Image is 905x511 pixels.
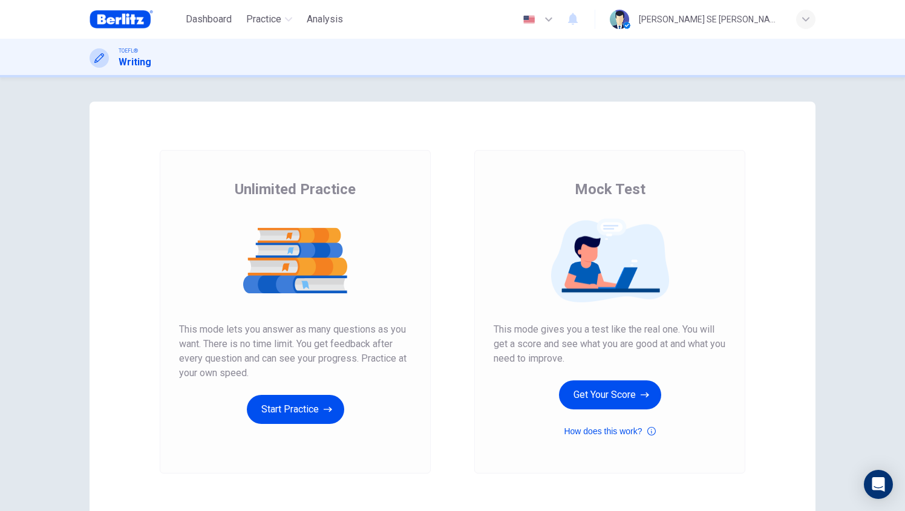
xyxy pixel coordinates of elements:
span: TOEFL® [119,47,138,55]
span: This mode lets you answer as many questions as you want. There is no time limit. You get feedback... [179,322,411,380]
span: Analysis [307,12,343,27]
button: Get Your Score [559,380,661,409]
span: Practice [246,12,281,27]
button: How does this work? [564,424,655,438]
img: Berlitz Brasil logo [90,7,153,31]
button: Analysis [302,8,348,30]
span: Mock Test [575,180,645,199]
div: Open Intercom Messenger [864,470,893,499]
span: Dashboard [186,12,232,27]
span: This mode gives you a test like the real one. You will get a score and see what you are good at a... [494,322,726,366]
button: Dashboard [181,8,237,30]
img: en [521,15,537,24]
a: Berlitz Brasil logo [90,7,181,31]
div: [PERSON_NAME] SE [PERSON_NAME] [639,12,782,27]
span: Unlimited Practice [235,180,356,199]
img: Profile picture [610,10,629,29]
button: Start Practice [247,395,344,424]
h1: Writing [119,55,151,70]
button: Practice [241,8,297,30]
